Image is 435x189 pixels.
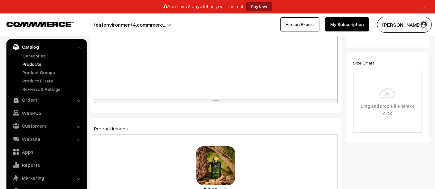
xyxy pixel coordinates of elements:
a: COMMMERCE [6,20,63,28]
label: Size Chart [353,59,374,66]
a: WebPOS [8,107,85,119]
a: Orders [8,94,85,106]
a: Hire an Expert [280,17,319,31]
label: Product Images [94,125,128,132]
a: Buy Now [246,2,272,11]
a: × [421,3,429,11]
a: Website [8,133,85,145]
a: Product Groups [21,69,85,76]
img: user [419,20,429,30]
strong: 12.2 [208,154,218,161]
div: resize [94,100,337,103]
a: Catalog [8,41,85,53]
span: KB [206,154,226,161]
a: Apps [8,146,85,158]
div: Test Product 1 Description [94,19,337,99]
a: My Subscription [325,17,369,31]
div: You have 3 days left in your free trial [2,2,433,11]
span: perfume.jpeg [202,166,230,172]
a: Customers [8,120,85,132]
a: Product Filters [21,77,85,84]
a: Marketing [8,172,85,184]
button: testenvironment4.commmerc… [71,17,189,33]
a: Categories [21,52,85,59]
a: Reviews & Ratings [21,86,85,92]
a: Reports [8,159,85,171]
a: Products [21,61,85,67]
button: [PERSON_NAME] [377,17,432,33]
img: COMMMERCE [6,22,74,27]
